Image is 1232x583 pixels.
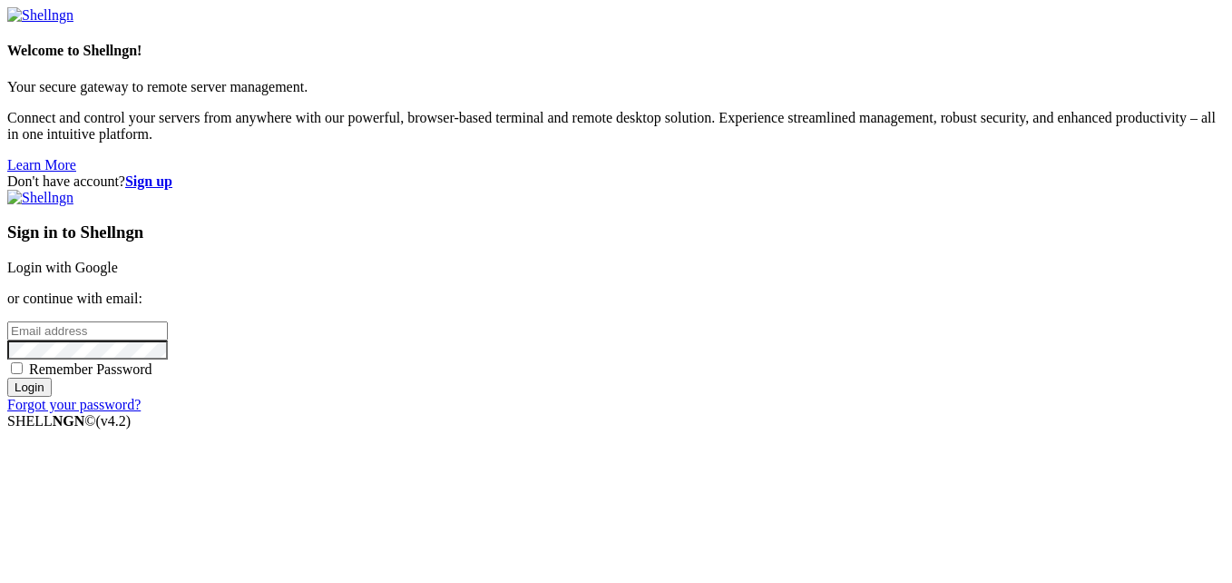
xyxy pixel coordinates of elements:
span: 4.2.0 [96,413,132,429]
input: Remember Password [11,362,23,374]
p: or continue with email: [7,291,1225,307]
span: Remember Password [29,361,152,377]
p: Your secure gateway to remote server management. [7,79,1225,95]
a: Forgot your password? [7,397,141,412]
b: NGN [53,413,85,429]
input: Login [7,378,52,397]
div: Don't have account? [7,173,1225,190]
span: SHELL © [7,413,131,429]
input: Email address [7,321,168,341]
h4: Welcome to Shellngn! [7,43,1225,59]
p: Connect and control your servers from anywhere with our powerful, browser-based terminal and remo... [7,110,1225,143]
a: Login with Google [7,260,118,275]
h3: Sign in to Shellngn [7,222,1225,242]
img: Shellngn [7,190,73,206]
a: Learn More [7,157,76,173]
img: Shellngn [7,7,73,24]
a: Sign up [125,173,172,189]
